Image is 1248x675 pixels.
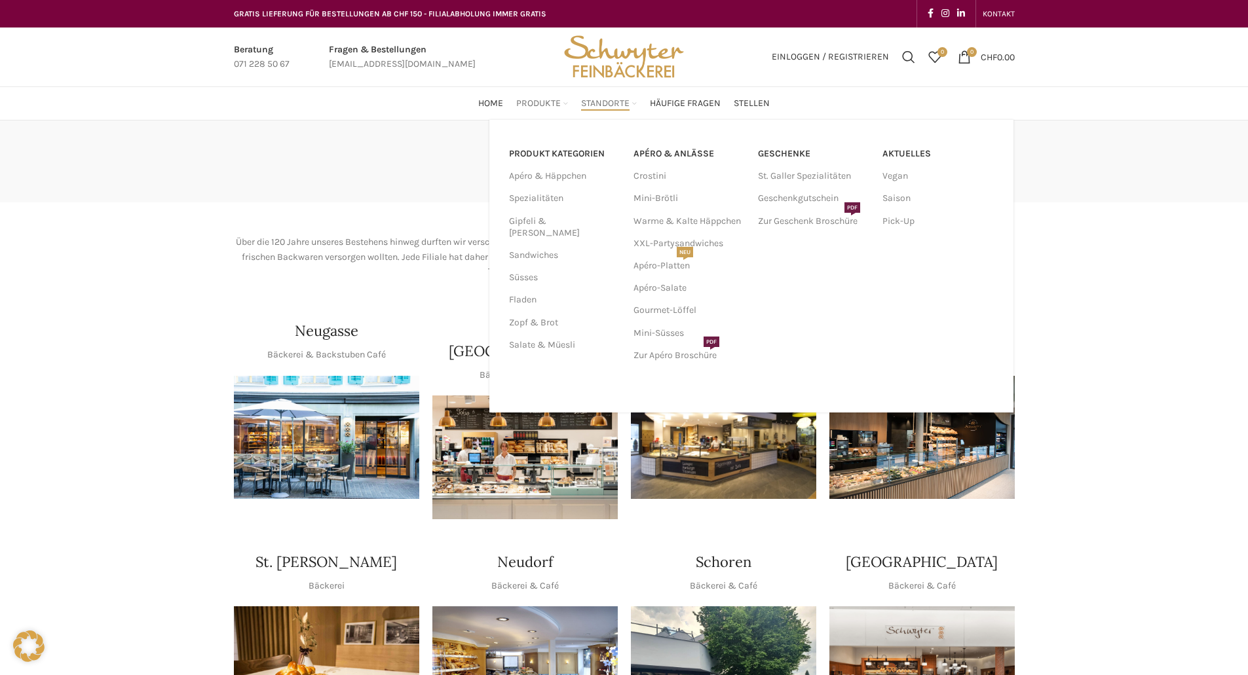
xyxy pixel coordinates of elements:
[924,5,937,23] a: Facebook social link
[772,52,889,62] span: Einloggen / Registrieren
[255,552,397,572] h4: St. [PERSON_NAME]
[633,322,745,344] a: Mini-Süsses
[491,579,559,593] p: Bäckerei & Café
[844,202,860,213] span: PDF
[295,321,358,341] h4: Neugasse
[234,43,290,72] a: Infobox link
[882,187,994,210] a: Saison
[432,321,618,361] h4: Bahnhof [GEOGRAPHIC_DATA]
[509,244,618,266] a: Sandwiches
[734,90,770,117] a: Stellen
[234,9,546,18] span: GRATIS LIEFERUNG FÜR BESTELLUNGEN AB CHF 150 - FILIALABHOLUNG IMMER GRATIS
[509,210,618,244] a: Gipfeli & [PERSON_NAME]
[690,579,757,593] p: Bäckerei & Café
[633,255,745,277] a: Apéro-PlattenNEU
[509,289,618,311] a: Fladen
[559,27,688,86] img: Bäckerei Schwyter
[478,90,503,117] a: Home
[983,1,1015,27] a: KONTAKT
[234,376,419,500] div: 1 / 1
[937,5,953,23] a: Instagram social link
[432,395,618,519] div: 1 / 1
[650,90,721,117] a: Häufige Fragen
[846,552,998,572] h4: [GEOGRAPHIC_DATA]
[329,43,476,72] a: Infobox link
[758,187,869,210] a: Geschenkgutschein
[951,44,1021,70] a: 0 CHF0.00
[516,98,561,110] span: Produkte
[983,9,1015,18] span: KONTAKT
[633,232,745,255] a: XXL-Partysandwiches
[829,376,1015,500] img: 017-e1571925257345
[829,376,1015,500] div: 1 / 1
[509,165,618,187] a: Apéro & Häppchen
[981,51,997,62] span: CHF
[922,44,948,70] div: Meine Wunschliste
[234,376,419,500] img: Neugasse
[267,348,386,362] p: Bäckerei & Backstuben Café
[631,376,816,500] img: 150130-Schwyter-013
[509,187,618,210] a: Spezialitäten
[882,143,994,165] a: Aktuelles
[981,51,1015,62] bdi: 0.00
[234,235,1015,279] p: Über die 120 Jahre unseres Bestehens hinweg durften wir verschiedene Filialen von anderen Bäckere...
[509,312,618,334] a: Zopf & Brot
[633,210,745,232] a: Warme & Kalte Häppchen
[734,98,770,110] span: Stellen
[888,579,956,593] p: Bäckerei & Café
[509,266,618,289] a: Süsses
[937,47,947,57] span: 0
[677,247,693,257] span: NEU
[882,165,994,187] a: Vegan
[631,376,816,500] div: 1 / 1
[516,90,568,117] a: Produkte
[633,165,745,187] a: Crostini
[480,368,571,382] p: Bäckerei & Take Away
[765,44,896,70] a: Einloggen / Registrieren
[432,395,618,519] img: Bahnhof St. Gallen
[704,337,719,347] span: PDF
[976,1,1021,27] div: Secondary navigation
[696,552,751,572] h4: Schoren
[559,50,688,62] a: Site logo
[758,165,869,187] a: St. Galler Spezialitäten
[478,98,503,110] span: Home
[758,210,869,232] a: Zur Geschenk BroschürePDF
[633,344,745,367] a: Zur Apéro BroschürePDF
[633,143,745,165] a: APÉRO & ANLÄSSE
[967,47,977,57] span: 0
[509,143,618,165] a: PRODUKT KATEGORIEN
[758,143,869,165] a: Geschenke
[309,579,345,593] p: Bäckerei
[922,44,948,70] a: 0
[234,292,1015,308] h2: Stadt [GEOGRAPHIC_DATA]
[497,552,553,572] h4: Neudorf
[953,5,969,23] a: Linkedin social link
[650,98,721,110] span: Häufige Fragen
[633,299,745,321] a: Gourmet-Löffel
[896,44,922,70] a: Suchen
[882,210,994,232] a: Pick-Up
[227,90,1021,117] div: Main navigation
[581,90,637,117] a: Standorte
[633,187,745,210] a: Mini-Brötli
[581,98,630,110] span: Standorte
[509,334,618,356] a: Salate & Müesli
[633,277,745,299] a: Apéro-Salate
